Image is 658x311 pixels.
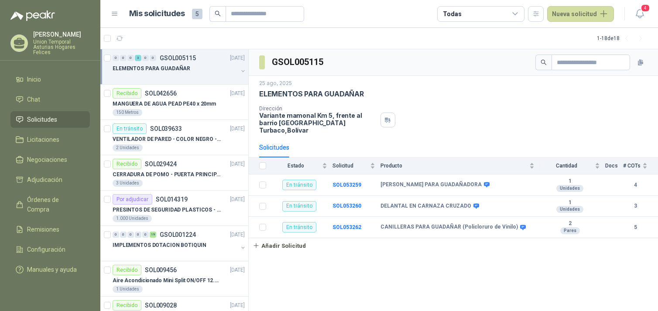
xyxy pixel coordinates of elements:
div: 0 [120,55,127,61]
p: [DATE] [230,125,245,133]
b: [PERSON_NAME] PARA GUADAÑADORA [380,181,482,188]
p: GSOL005115 [160,55,196,61]
div: En tránsito [113,123,147,134]
p: GSOL001224 [160,232,196,238]
span: Remisiones [27,225,59,234]
p: Union Temporal Asturias Hogares Felices [33,39,90,55]
p: SOL029424 [145,161,177,167]
p: [DATE] [230,160,245,168]
span: # COTs [623,163,641,169]
p: Dirección [259,106,377,112]
div: En tránsito [282,222,316,232]
div: 1 Unidades [113,286,143,293]
b: CANILLERAS PARA GUADAÑAR (Policloruro de Vinilo) [380,224,518,231]
p: ELEMENTOS PARA GUADAÑAR [113,65,190,73]
p: 25 ago, 2025 [259,79,292,88]
div: Pares [560,227,580,234]
p: VENTILADOR DE PARED - COLOR NEGRO - MARCA SAMURAI [113,135,221,144]
p: CERRADURA DE POMO - PUERTA PRINCIPAL - LINEA ECONOMICA [113,171,221,179]
div: Recibido [113,88,141,99]
h1: Mis solicitudes [129,7,185,20]
a: RecibidoSOL009456[DATE] Aire Acondicionado Mini Split ON/OFF 12.000 BTU 220 Voltios (Que NO sea i... [100,261,248,297]
div: 3 Unidades [113,180,143,187]
a: Negociaciones [10,151,90,168]
p: SOL009456 [145,267,177,273]
a: SOL053260 [332,203,361,209]
div: 0 [127,55,134,61]
div: En tránsito [282,201,316,212]
p: [DATE] [230,195,245,204]
span: Producto [380,163,528,169]
span: Licitaciones [27,135,59,144]
button: Nueva solicitud [547,6,614,22]
div: 150 Metros [113,109,142,116]
div: 0 [142,232,149,238]
button: Añadir Solicitud [249,238,310,253]
div: Recibido [113,300,141,311]
a: Solicitudes [10,111,90,128]
p: [DATE] [230,231,245,239]
p: SOL014319 [156,196,188,202]
div: 1 - 18 de 18 [597,31,648,45]
a: Configuración [10,241,90,258]
span: Configuración [27,245,65,254]
span: 4 [641,4,650,12]
a: Manuales y ayuda [10,261,90,278]
span: Solicitudes [27,115,57,124]
a: Añadir Solicitud [249,238,658,253]
div: 0 [150,55,156,61]
div: Unidades [556,185,583,192]
a: Por adjudicarSOL014319[DATE] PRESINTOS DE SEGURIDAD PLASTICOS - TIPO CORREA1.000 Unidades [100,191,248,226]
span: Estado [271,163,320,169]
a: Órdenes de Compra [10,191,90,218]
div: Recibido [113,265,141,275]
div: 0 [127,232,134,238]
b: 3 [623,202,648,210]
p: [DATE] [230,301,245,310]
span: 5 [192,9,202,19]
b: DELANTAL EN CARNAZA CRUZADO [380,203,471,210]
b: 5 [623,223,648,232]
b: 1 [540,178,600,185]
a: SOL053259 [332,182,361,188]
p: [DATE] [230,266,245,274]
a: RecibidoSOL029424[DATE] CERRADURA DE POMO - PUERTA PRINCIPAL - LINEA ECONOMICA3 Unidades [100,155,248,191]
th: Solicitud [332,157,380,174]
p: Variante mamonal Km 5, frente al barrio [GEOGRAPHIC_DATA] Turbaco , Bolívar [259,112,377,134]
th: # COTs [623,157,658,174]
th: Producto [380,157,540,174]
p: IMPLEMENTOS DOTACION BOTIQUIN [113,241,206,249]
th: Estado [271,157,332,174]
th: Cantidad [540,157,605,174]
th: Docs [605,157,623,174]
div: 1.000 Unidades [113,215,152,222]
div: En tránsito [282,180,316,190]
div: 0 [113,55,119,61]
div: 2 Unidades [113,144,143,151]
div: Solicitudes [259,143,289,152]
div: 19 [150,232,156,238]
a: SOL053262 [332,224,361,230]
a: 0 0 0 3 0 0 GSOL005115[DATE] ELEMENTOS PARA GUADAÑAR [113,53,247,81]
div: Por adjudicar [113,194,152,205]
span: Solicitud [332,163,368,169]
span: search [215,10,221,17]
div: 0 [113,232,119,238]
div: Recibido [113,159,141,169]
b: 2 [540,220,600,227]
p: Aire Acondicionado Mini Split ON/OFF 12.000 BTU 220 Voltios (Que NO sea inverter) [113,277,221,285]
button: 4 [632,6,648,22]
a: Remisiones [10,221,90,238]
b: 4 [623,181,648,189]
img: Logo peakr [10,10,55,21]
span: Inicio [27,75,41,84]
p: [PERSON_NAME] [33,31,90,38]
p: [DATE] [230,54,245,62]
a: Licitaciones [10,131,90,148]
span: Manuales y ayuda [27,265,77,274]
p: [DATE] [230,89,245,98]
span: Órdenes de Compra [27,195,82,214]
p: SOL039633 [150,126,182,132]
p: ELEMENTOS PARA GUADAÑAR [259,89,364,99]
